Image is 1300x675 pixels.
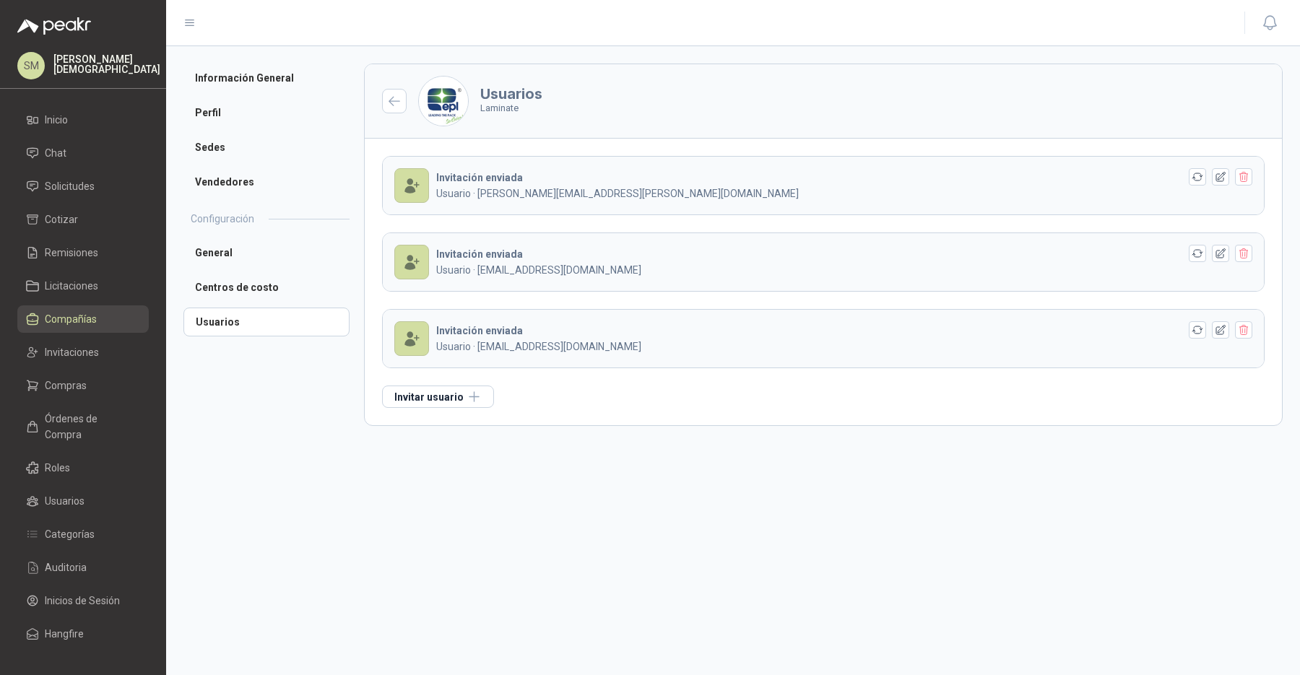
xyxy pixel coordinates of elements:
[45,460,70,476] span: Roles
[436,339,1202,354] p: Usuario · [EMAIL_ADDRESS][DOMAIN_NAME]
[17,52,45,79] div: SM
[45,145,66,161] span: Chat
[17,106,149,134] a: Inicio
[45,593,120,609] span: Inicios de Sesión
[17,487,149,515] a: Usuarios
[436,172,523,183] b: Invitación enviada
[17,554,149,581] a: Auditoria
[17,587,149,614] a: Inicios de Sesión
[45,245,98,261] span: Remisiones
[45,526,95,542] span: Categorías
[45,344,99,360] span: Invitaciones
[45,493,84,509] span: Usuarios
[436,325,523,336] b: Invitación enviada
[480,101,542,116] p: Laminate
[17,139,149,167] a: Chat
[17,173,149,200] a: Solicitudes
[17,339,149,366] a: Invitaciones
[17,405,149,448] a: Órdenes de Compra
[17,17,91,35] img: Logo peakr
[183,133,350,162] a: Sedes
[17,454,149,482] a: Roles
[45,411,135,443] span: Órdenes de Compra
[382,386,494,408] button: Invitar usuario
[45,311,97,327] span: Compañías
[45,278,98,294] span: Licitaciones
[436,262,1202,278] p: Usuario · [EMAIL_ADDRESS][DOMAIN_NAME]
[53,54,160,74] p: [PERSON_NAME] [DEMOGRAPHIC_DATA]
[183,167,350,196] a: Vendedores
[419,77,468,126] img: Company Logo
[183,308,350,336] a: Usuarios
[45,112,68,128] span: Inicio
[183,238,350,267] a: General
[183,273,350,302] a: Centros de costo
[45,378,87,393] span: Compras
[45,178,95,194] span: Solicitudes
[183,98,350,127] a: Perfil
[17,239,149,266] a: Remisiones
[17,305,149,333] a: Compañías
[45,626,84,642] span: Hangfire
[17,620,149,648] a: Hangfire
[17,521,149,548] a: Categorías
[45,559,87,575] span: Auditoria
[45,212,78,227] span: Cotizar
[17,272,149,300] a: Licitaciones
[183,64,350,92] a: Información General
[436,248,523,260] b: Invitación enviada
[17,206,149,233] a: Cotizar
[17,372,149,399] a: Compras
[480,87,542,101] h3: Usuarios
[191,211,254,227] h2: Configuración
[436,186,1202,201] p: Usuario · [PERSON_NAME][EMAIL_ADDRESS][PERSON_NAME][DOMAIN_NAME]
